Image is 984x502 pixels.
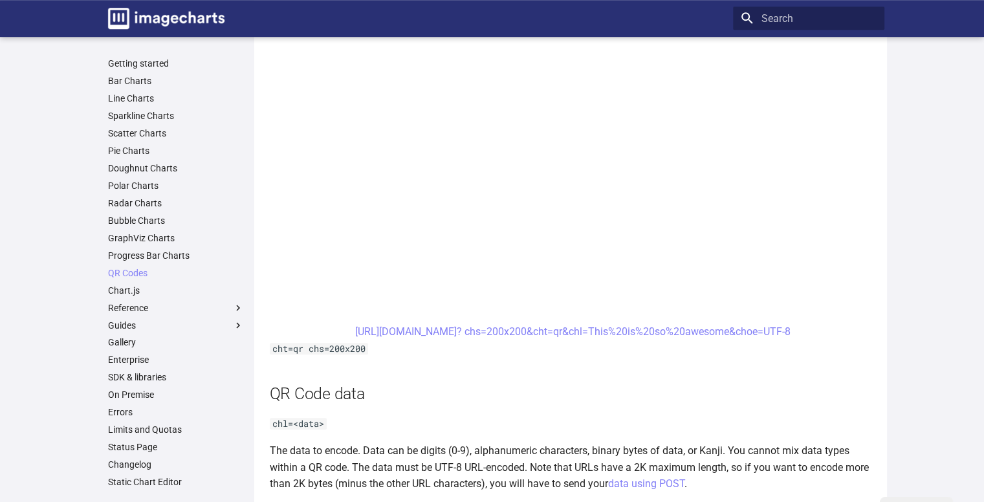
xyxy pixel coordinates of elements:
a: GraphViz Charts [108,232,244,244]
a: Chart.js [108,285,244,296]
a: data using POST [608,477,684,490]
a: Line Charts [108,93,244,104]
a: Changelog [108,459,244,470]
input: Search [733,6,884,30]
a: Progress Bar Charts [108,250,244,261]
a: Pie Charts [108,145,244,157]
code: cht=qr chs=200x200 [270,343,368,355]
a: Enterprise [108,354,244,366]
a: Limits and Quotas [108,424,244,435]
a: Errors [108,406,244,418]
a: Bar Charts [108,75,244,87]
a: Scatter Charts [108,127,244,139]
a: On Premise [108,389,244,400]
a: Static Chart Editor [108,476,244,488]
p: The data to encode. Data can be digits (0-9), alphanumeric characters, binary bytes of data, or K... [270,442,877,492]
a: Radar Charts [108,197,244,209]
a: Bubble Charts [108,215,244,226]
a: Sparkline Charts [108,110,244,122]
a: Doughnut Charts [108,162,244,174]
a: QR Codes [108,267,244,279]
a: Polar Charts [108,180,244,191]
a: Gallery [108,336,244,348]
a: Status Page [108,441,244,453]
label: Reference [108,302,244,314]
h2: QR Code data [270,382,877,405]
img: logo [108,8,224,29]
a: [URL][DOMAIN_NAME]? chs=200x200&cht=qr&chl=This%20is%20so%20awesome&choe=UTF-8 [355,325,791,338]
a: Image-Charts documentation [103,3,230,34]
a: Getting started [108,58,244,69]
a: SDK & libraries [108,371,244,383]
label: Guides [108,320,244,331]
code: chl=<data> [270,418,327,430]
